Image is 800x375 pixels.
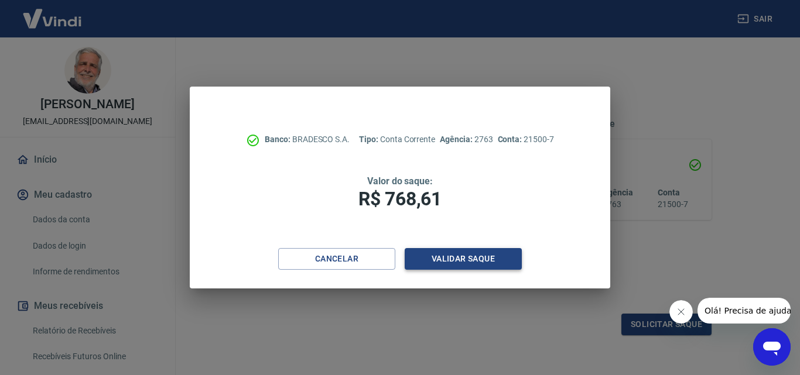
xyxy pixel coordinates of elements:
button: Validar saque [405,248,522,270]
iframe: Mensagem da empresa [698,298,791,324]
button: Cancelar [278,248,395,270]
span: Banco: [265,135,292,144]
span: R$ 768,61 [358,188,442,210]
p: 2763 [440,133,493,146]
span: Agência: [440,135,474,144]
iframe: Botão para abrir a janela de mensagens [753,328,791,366]
iframe: Fechar mensagem [669,300,693,324]
span: Tipo: [359,135,380,144]
p: BRADESCO S.A. [265,133,350,146]
span: Olá! Precisa de ajuda? [7,8,98,18]
p: 21500-7 [498,133,554,146]
span: Valor do saque: [367,176,433,187]
p: Conta Corrente [359,133,435,146]
span: Conta: [498,135,524,144]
